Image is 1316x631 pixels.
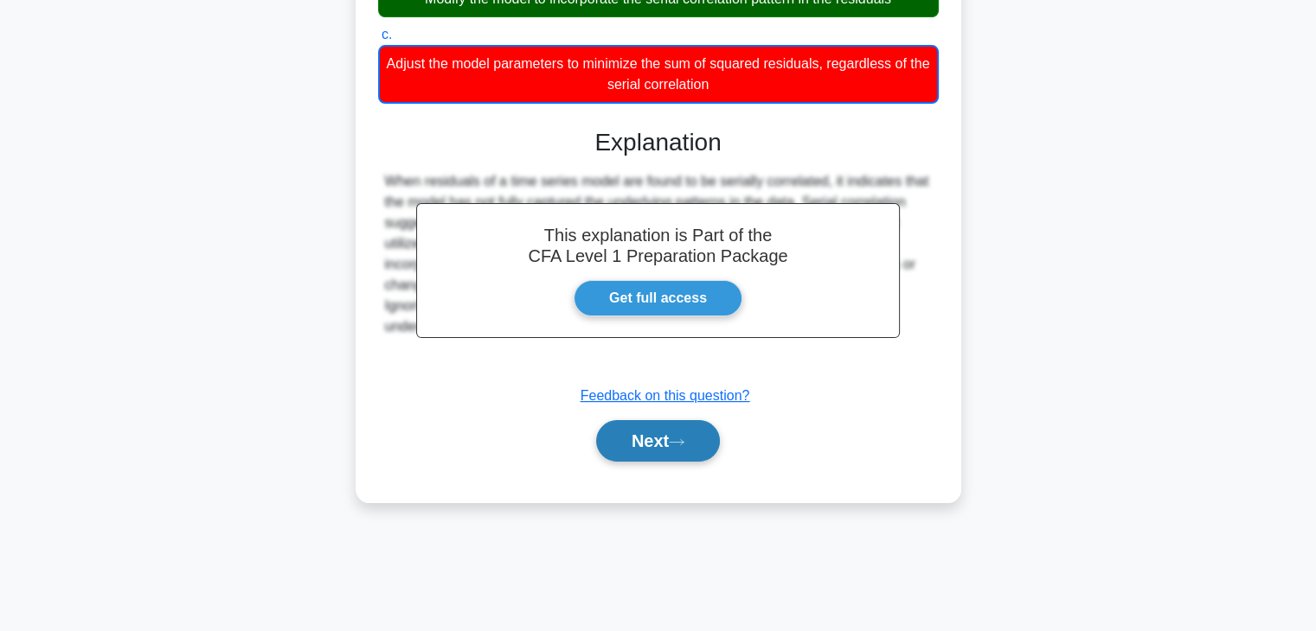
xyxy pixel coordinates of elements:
[574,280,742,316] a: Get full access
[378,45,939,104] div: Adjust the model parameters to minimize the sum of squared residuals, regardless of the serial co...
[382,27,392,41] span: c.
[388,128,928,157] h3: Explanation
[385,171,932,337] div: When residuals of a time series model are found to be serially correlated, it indicates that the ...
[596,420,720,462] button: Next
[581,388,750,403] a: Feedback on this question?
